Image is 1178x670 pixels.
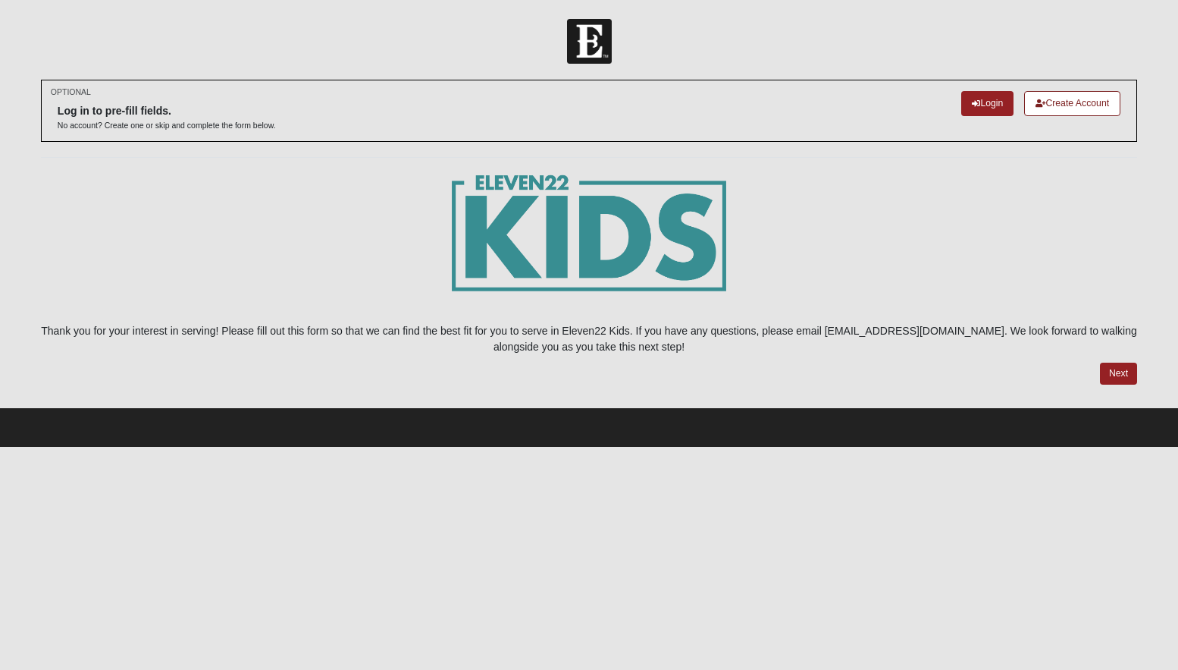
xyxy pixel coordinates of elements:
a: Login [961,91,1014,116]
a: Create Account [1024,91,1120,116]
img: Church of Eleven22 Logo [567,19,612,64]
img: E22_kids_logogrn-01.png [452,173,726,315]
small: OPTIONAL [51,87,91,98]
p: Thank you for your interest in serving! Please fill out this form so that we can find the best fi... [41,323,1137,355]
p: No account? Create one or skip and complete the form below. [58,120,276,131]
h6: Log in to pre-fill fields. [58,105,276,118]
a: Next [1100,363,1137,385]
